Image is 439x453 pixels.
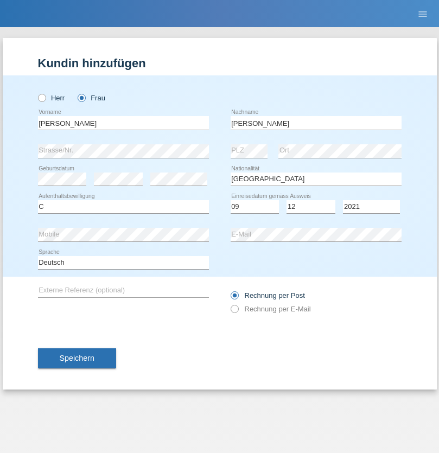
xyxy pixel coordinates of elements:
[60,354,94,362] span: Speichern
[412,10,434,17] a: menu
[38,56,402,70] h1: Kundin hinzufügen
[38,94,45,101] input: Herr
[231,291,305,299] label: Rechnung per Post
[231,305,311,313] label: Rechnung per E-Mail
[417,9,428,20] i: menu
[231,291,238,305] input: Rechnung per Post
[38,348,116,369] button: Speichern
[38,94,65,102] label: Herr
[78,94,85,101] input: Frau
[231,305,238,318] input: Rechnung per E-Mail
[78,94,105,102] label: Frau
